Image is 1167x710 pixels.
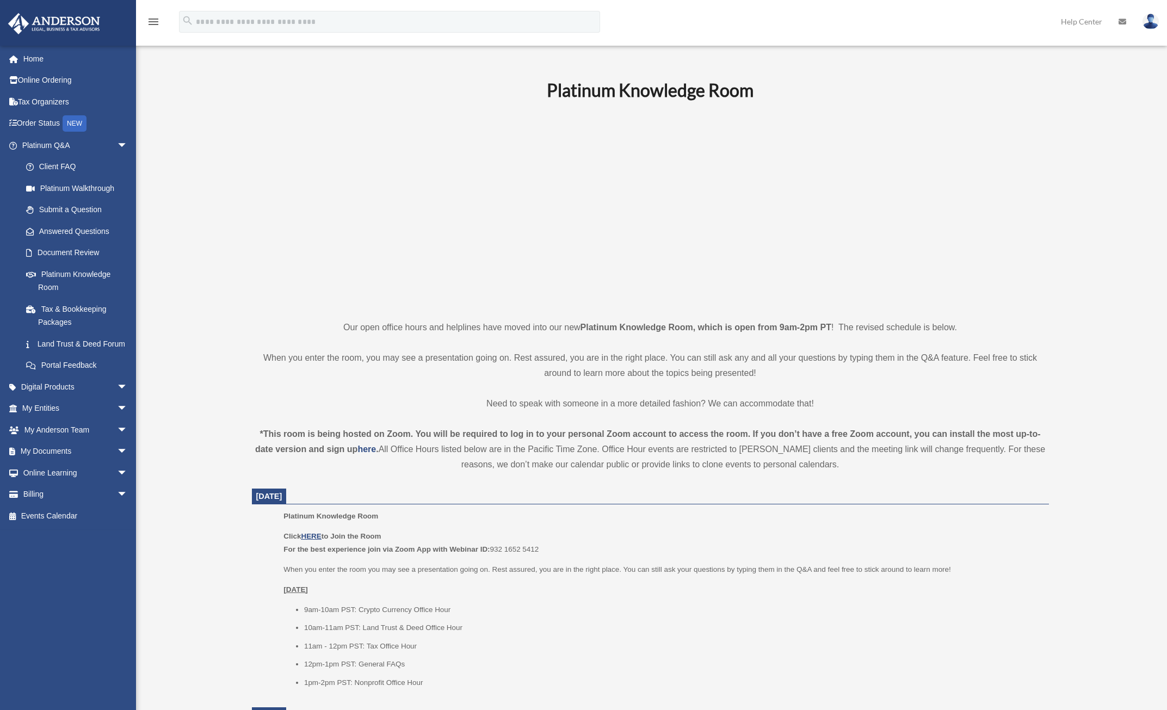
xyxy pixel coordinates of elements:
a: Client FAQ [15,156,144,178]
strong: *This room is being hosted on Zoom. You will be required to log in to your personal Zoom account ... [255,429,1041,454]
p: Need to speak with someone in a more detailed fashion? We can accommodate that! [252,396,1049,411]
li: 12pm-1pm PST: General FAQs [304,658,1041,671]
a: Events Calendar [8,505,144,527]
p: Our open office hours and helplines have moved into our new ! The revised schedule is below. [252,320,1049,335]
li: 1pm-2pm PST: Nonprofit Office Hour [304,676,1041,689]
span: arrow_drop_down [117,484,139,506]
img: User Pic [1143,14,1159,29]
div: NEW [63,115,87,132]
a: HERE [301,532,321,540]
a: Submit a Question [15,199,144,221]
span: arrow_drop_down [117,398,139,420]
span: arrow_drop_down [117,441,139,463]
a: My Entitiesarrow_drop_down [8,398,144,419]
li: 10am-11am PST: Land Trust & Deed Office Hour [304,621,1041,634]
u: [DATE] [283,585,308,594]
p: When you enter the room you may see a presentation going on. Rest assured, you are in the right p... [283,563,1041,576]
a: Land Trust & Deed Forum [15,333,144,355]
iframe: 231110_Toby_KnowledgeRoom [487,116,813,300]
a: Tax & Bookkeeping Packages [15,298,144,333]
span: [DATE] [256,492,282,501]
a: Online Learningarrow_drop_down [8,462,144,484]
strong: . [376,444,378,454]
a: My Anderson Teamarrow_drop_down [8,419,144,441]
span: arrow_drop_down [117,134,139,157]
a: Billingarrow_drop_down [8,484,144,505]
span: arrow_drop_down [117,376,139,398]
b: For the best experience join via Zoom App with Webinar ID: [283,545,490,553]
strong: Platinum Knowledge Room, which is open from 9am-2pm PT [581,323,831,332]
a: menu [147,19,160,28]
a: Online Ordering [8,70,144,91]
a: Digital Productsarrow_drop_down [8,376,144,398]
a: My Documentsarrow_drop_down [8,441,144,462]
span: arrow_drop_down [117,462,139,484]
a: Home [8,48,144,70]
a: Order StatusNEW [8,113,144,135]
a: Platinum Walkthrough [15,177,144,199]
a: Portal Feedback [15,355,144,376]
a: Answered Questions [15,220,144,242]
div: All Office Hours listed below are in the Pacific Time Zone. Office Hour events are restricted to ... [252,427,1049,472]
b: Platinum Knowledge Room [547,79,754,101]
a: Platinum Q&Aarrow_drop_down [8,134,144,156]
li: 11am - 12pm PST: Tax Office Hour [304,640,1041,653]
span: Platinum Knowledge Room [283,512,378,520]
a: Platinum Knowledge Room [15,263,139,298]
span: arrow_drop_down [117,419,139,441]
p: When you enter the room, you may see a presentation going on. Rest assured, you are in the right ... [252,350,1049,381]
i: menu [147,15,160,28]
a: Tax Organizers [8,91,144,113]
a: here [357,444,376,454]
b: Click to Join the Room [283,532,381,540]
p: 932 1652 5412 [283,530,1041,555]
i: search [182,15,194,27]
a: Document Review [15,242,144,264]
img: Anderson Advisors Platinum Portal [5,13,103,34]
li: 9am-10am PST: Crypto Currency Office Hour [304,603,1041,616]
